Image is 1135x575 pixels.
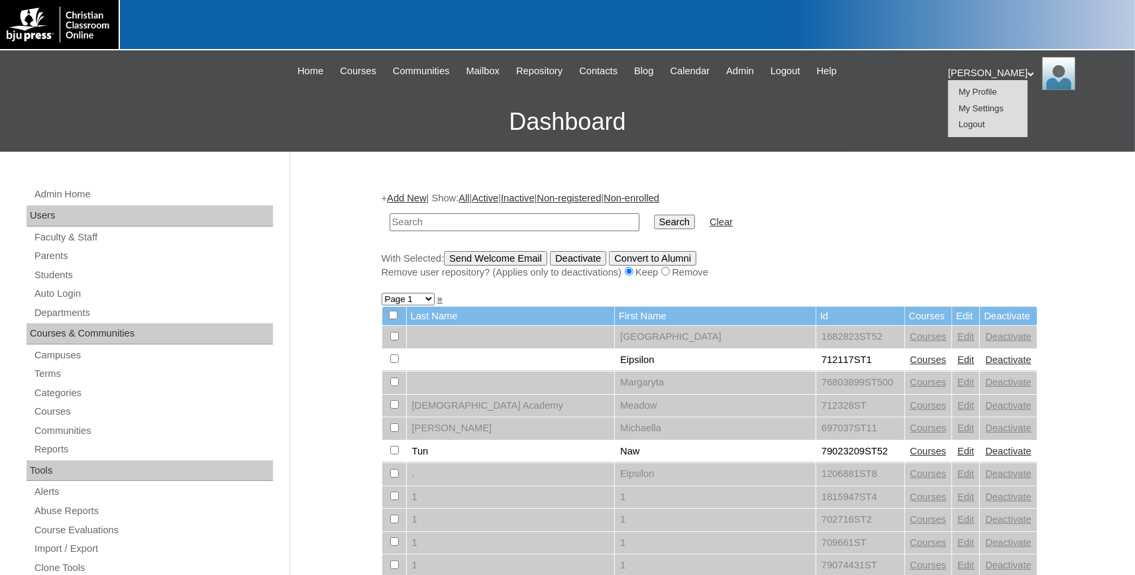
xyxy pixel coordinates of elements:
span: Help [817,64,837,79]
td: [PERSON_NAME] [407,417,615,440]
a: Admin [720,64,761,79]
td: 76803899ST500 [816,372,904,394]
td: Deactivate [980,307,1036,326]
a: Inactive [501,193,535,203]
td: Tun [407,441,615,463]
a: Courses [910,423,947,433]
a: Active [472,193,498,203]
a: Edit [957,468,974,479]
input: Search [390,213,639,231]
img: Karen Lawton [1042,57,1075,90]
a: Edit [957,400,974,411]
a: Courses [910,400,947,411]
a: Edit [957,331,974,342]
a: Courses [910,537,947,548]
div: + | Show: | | | | [382,191,1038,279]
div: Tools [27,460,273,482]
a: Reports [33,441,273,458]
h3: Dashboard [7,92,1128,152]
td: Id [816,307,904,326]
td: 709661ST [816,532,904,554]
a: Help [810,64,843,79]
td: 1682823ST52 [816,326,904,348]
td: . [407,463,615,486]
div: Remove user repository? (Applies only to deactivations) Keep Remove [382,266,1038,280]
input: Search [654,215,695,229]
td: Margaryta [615,372,816,394]
a: Communities [33,423,273,439]
td: First Name [615,307,816,326]
span: Calendar [671,64,710,79]
a: Mailbox [460,64,507,79]
span: Communities [393,64,450,79]
a: Repository [510,64,569,79]
span: Courses [340,64,376,79]
td: Courses [905,307,952,326]
a: Logout [959,119,985,129]
a: Clear [710,217,733,227]
input: Send Welcome Email [444,251,547,266]
a: Deactivate [985,400,1031,411]
a: Deactivate [985,423,1031,433]
td: 1 [615,532,816,554]
td: 697037ST11 [816,417,904,440]
a: Deactivate [985,560,1031,570]
a: Departments [33,305,273,321]
td: 1815947ST4 [816,486,904,509]
a: Categories [33,385,273,401]
a: Edit [957,537,974,548]
a: Students [33,267,273,284]
td: 712117ST1 [816,349,904,372]
td: 1 [407,509,615,531]
a: Courses [910,354,947,365]
a: Courses [910,468,947,479]
div: With Selected: [382,251,1038,280]
a: Deactivate [985,377,1031,388]
a: Home [291,64,330,79]
a: Alerts [33,484,273,500]
a: » [437,293,443,304]
a: Edit [957,354,974,365]
span: Admin [726,64,754,79]
td: 1206881ST8 [816,463,904,486]
a: Non-registered [537,193,601,203]
a: Deactivate [985,537,1031,548]
td: 1 [407,532,615,554]
a: Courses [910,331,947,342]
a: Edit [957,492,974,502]
a: Courses [910,492,947,502]
td: 1 [615,486,816,509]
td: Eipsilon [615,349,816,372]
a: Edit [957,423,974,433]
input: Convert to Alumni [609,251,696,266]
a: Deactivate [985,468,1031,479]
a: My Profile [959,87,997,97]
input: Deactivate [550,251,606,266]
a: Non-enrolled [604,193,659,203]
span: Repository [516,64,563,79]
a: Logout [764,64,807,79]
div: [PERSON_NAME] [948,57,1122,90]
td: Last Name [407,307,615,326]
a: Add New [387,193,426,203]
a: Courses [910,514,947,525]
img: logo-white.png [7,7,112,42]
a: My Settings [959,103,1004,113]
a: Courses [333,64,383,79]
td: Naw [615,441,816,463]
a: Courses [910,377,947,388]
td: [GEOGRAPHIC_DATA] [615,326,816,348]
div: Courses & Communities [27,323,273,344]
a: Edit [957,560,974,570]
a: Deactivate [985,492,1031,502]
a: Admin Home [33,186,273,203]
span: Contacts [579,64,618,79]
a: Faculty & Staff [33,229,273,246]
a: Edit [957,446,974,456]
td: 702716ST2 [816,509,904,531]
a: Edit [957,377,974,388]
a: Parents [33,248,273,264]
a: Courses [33,403,273,420]
span: Blog [634,64,653,79]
